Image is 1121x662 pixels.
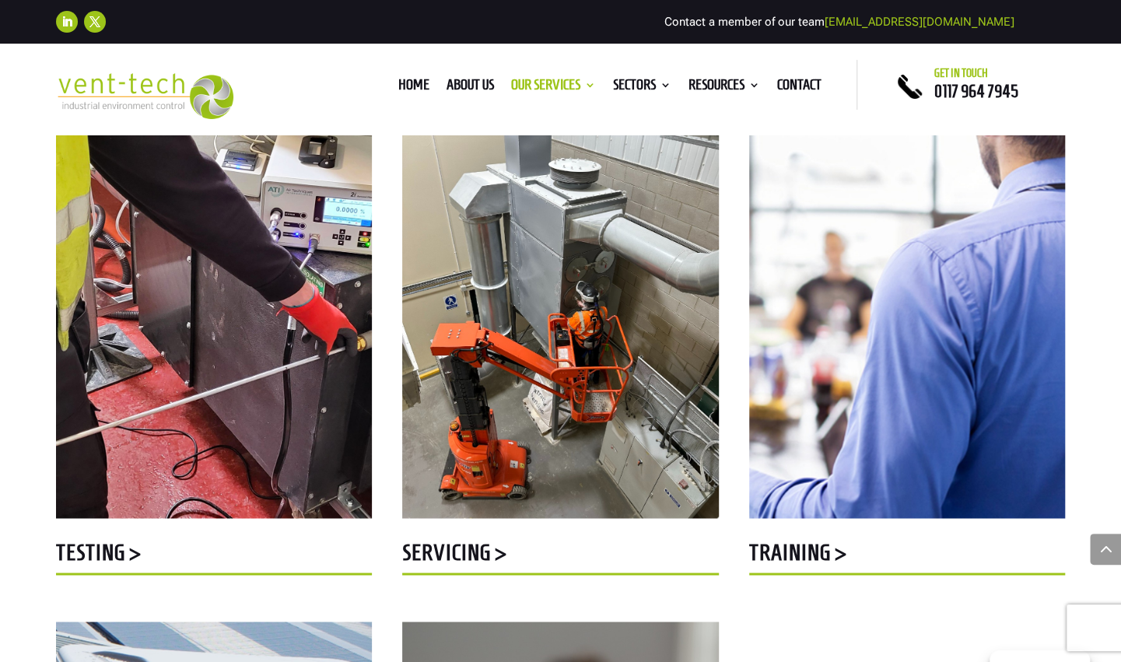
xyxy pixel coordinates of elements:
img: training [749,110,1065,518]
img: Servicing [402,110,718,518]
a: Sectors [613,79,671,96]
img: 2023-09-27T08_35_16.549ZVENT-TECH---Clear-background [56,73,233,118]
span: Get in touch [934,67,988,79]
h5: Testing > [56,541,372,571]
a: [EMAIL_ADDRESS][DOMAIN_NAME] [825,15,1014,29]
img: HEPA-filter-testing-James-G [56,110,372,518]
h5: Servicing > [402,541,718,571]
a: 0117 964 7945 [934,82,1018,100]
h5: Training > [749,541,1065,571]
a: Our Services [511,79,596,96]
a: About us [447,79,494,96]
a: Contact [777,79,821,96]
a: Follow on LinkedIn [56,11,78,33]
a: Home [398,79,429,96]
a: Resources [688,79,760,96]
a: Follow on X [84,11,106,33]
span: Contact a member of our team [664,15,1014,29]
